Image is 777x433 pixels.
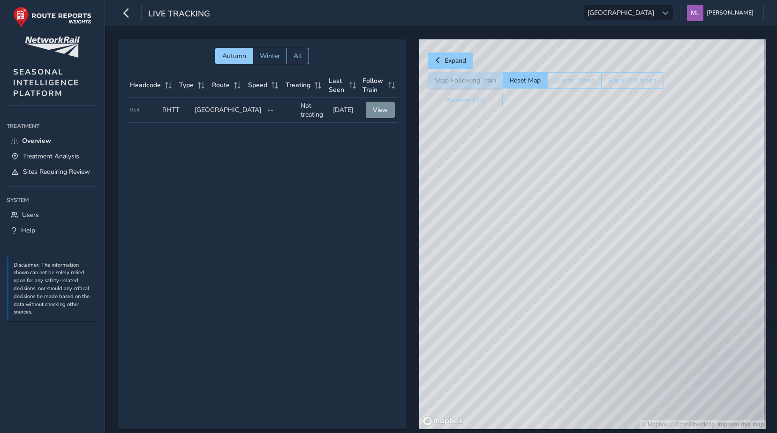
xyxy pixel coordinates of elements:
[264,98,297,123] td: --
[23,152,79,161] span: Treatment Analysis
[179,81,194,90] span: Type
[130,106,140,113] span: 054
[130,81,161,90] span: Headcode
[7,164,98,179] a: Sites Requiring Review
[159,98,191,123] td: RHTT
[297,98,330,123] td: Not treating
[7,223,98,238] a: Help
[294,52,302,60] span: All
[7,119,98,133] div: Treatment
[547,72,601,89] button: Cluster Trains
[7,207,98,223] a: Users
[23,167,90,176] span: Sites Requiring Review
[329,76,346,94] span: Last Seen
[373,105,388,114] span: View
[428,92,503,108] button: Weather (off)
[287,48,309,64] button: All
[7,133,98,149] a: Overview
[248,81,267,90] span: Speed
[14,261,93,317] p: Disclaimer: The information shown can not be solely relied upon for any safety-related decisions,...
[253,48,287,64] button: Winter
[191,98,264,123] td: [GEOGRAPHIC_DATA]
[745,401,768,424] iframe: Intercom live chat
[7,149,98,164] a: Treatment Analysis
[7,193,98,207] div: System
[687,5,703,21] img: diamond-layout
[212,81,230,90] span: Route
[445,56,466,65] span: Expand
[584,5,657,21] span: [GEOGRAPHIC_DATA]
[286,81,310,90] span: Treating
[222,52,246,60] span: Autumn
[21,226,35,235] span: Help
[428,52,473,69] button: Expand
[601,72,664,89] button: See all UK trains
[25,37,80,58] img: customer logo
[362,76,385,94] span: Follow Train
[687,5,757,21] button: [PERSON_NAME]
[148,8,210,21] span: Live Tracking
[13,67,79,99] span: SEASONAL INTELLIGENCE PLATFORM
[366,102,395,118] button: View
[260,52,280,60] span: Winter
[215,48,253,64] button: Autumn
[330,98,362,123] td: [DATE]
[22,136,51,145] span: Overview
[22,210,39,219] span: Users
[503,72,547,89] button: Reset Map
[707,5,754,21] span: [PERSON_NAME]
[13,7,91,28] img: rr logo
